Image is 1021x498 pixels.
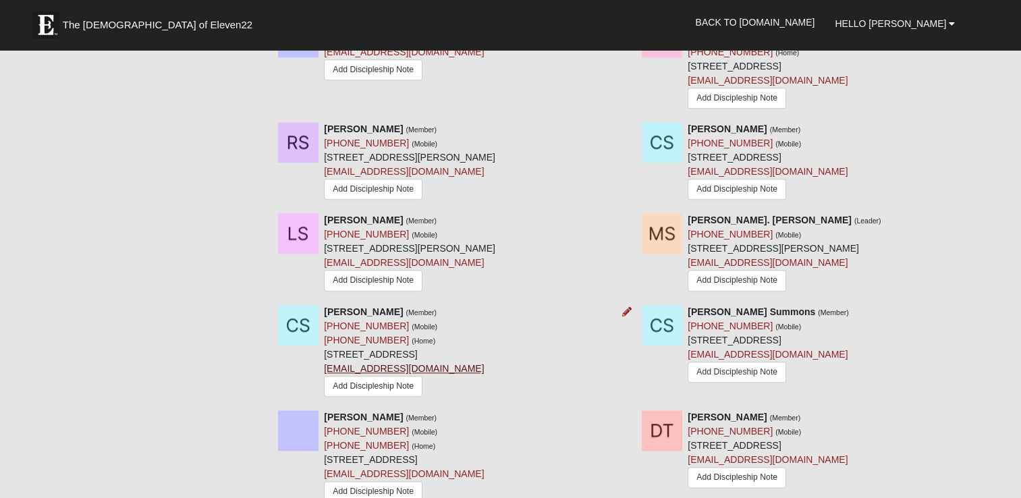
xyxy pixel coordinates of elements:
[412,442,435,450] small: (Home)
[688,270,786,291] a: Add Discipleship Note
[324,306,403,317] strong: [PERSON_NAME]
[324,47,484,57] a: [EMAIL_ADDRESS][DOMAIN_NAME]
[688,410,848,491] div: [STREET_ADDRESS]
[324,213,495,294] div: [STREET_ADDRESS][PERSON_NAME]
[412,428,437,436] small: (Mobile)
[412,231,437,239] small: (Mobile)
[825,7,965,40] a: Hello [PERSON_NAME]
[324,468,484,479] a: [EMAIL_ADDRESS][DOMAIN_NAME]
[854,217,881,225] small: (Leader)
[406,126,437,134] small: (Member)
[324,138,409,148] a: [PHONE_NUMBER]
[775,140,801,148] small: (Mobile)
[324,305,484,400] div: [STREET_ADDRESS]
[688,215,852,225] strong: [PERSON_NAME]. [PERSON_NAME]
[835,18,946,29] span: Hello [PERSON_NAME]
[818,308,849,316] small: (Member)
[324,179,422,200] a: Add Discipleship Note
[324,321,409,331] a: [PHONE_NUMBER]
[32,11,59,38] img: Eleven22 logo
[688,467,786,488] a: Add Discipleship Note
[412,337,435,345] small: (Home)
[324,270,422,291] a: Add Discipleship Note
[688,75,848,86] a: [EMAIL_ADDRESS][DOMAIN_NAME]
[26,5,296,38] a: The [DEMOGRAPHIC_DATA] of Eleven22
[775,323,801,331] small: (Mobile)
[775,231,801,239] small: (Mobile)
[324,122,495,203] div: [STREET_ADDRESS][PERSON_NAME]
[688,229,773,240] a: [PHONE_NUMBER]
[688,321,773,331] a: [PHONE_NUMBER]
[688,179,786,200] a: Add Discipleship Note
[324,229,409,240] a: [PHONE_NUMBER]
[688,138,773,148] a: [PHONE_NUMBER]
[688,17,848,112] div: [STREET_ADDRESS]
[688,306,815,317] strong: [PERSON_NAME] Summons
[324,426,409,437] a: [PHONE_NUMBER]
[406,217,437,225] small: (Member)
[412,323,437,331] small: (Mobile)
[688,88,786,109] a: Add Discipleship Note
[324,215,403,225] strong: [PERSON_NAME]
[412,140,437,148] small: (Mobile)
[688,47,773,57] a: [PHONE_NUMBER]
[688,426,773,437] a: [PHONE_NUMBER]
[688,305,848,386] div: [STREET_ADDRESS]
[324,376,422,397] a: Add Discipleship Note
[406,308,437,316] small: (Member)
[324,166,484,177] a: [EMAIL_ADDRESS][DOMAIN_NAME]
[324,335,409,345] a: [PHONE_NUMBER]
[688,166,848,177] a: [EMAIL_ADDRESS][DOMAIN_NAME]
[688,362,786,383] a: Add Discipleship Note
[688,412,767,422] strong: [PERSON_NAME]
[770,126,801,134] small: (Member)
[688,349,848,360] a: [EMAIL_ADDRESS][DOMAIN_NAME]
[63,18,252,32] span: The [DEMOGRAPHIC_DATA] of Eleven22
[775,428,801,436] small: (Mobile)
[324,440,409,451] a: [PHONE_NUMBER]
[324,412,403,422] strong: [PERSON_NAME]
[688,123,767,134] strong: [PERSON_NAME]
[324,123,403,134] strong: [PERSON_NAME]
[688,122,848,203] div: [STREET_ADDRESS]
[324,363,484,374] a: [EMAIL_ADDRESS][DOMAIN_NAME]
[685,5,825,39] a: Back to [DOMAIN_NAME]
[688,213,881,295] div: [STREET_ADDRESS][PERSON_NAME]
[324,59,422,80] a: Add Discipleship Note
[406,414,437,422] small: (Member)
[775,49,799,57] small: (Home)
[688,257,848,268] a: [EMAIL_ADDRESS][DOMAIN_NAME]
[770,414,801,422] small: (Member)
[688,454,848,465] a: [EMAIL_ADDRESS][DOMAIN_NAME]
[324,257,484,268] a: [EMAIL_ADDRESS][DOMAIN_NAME]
